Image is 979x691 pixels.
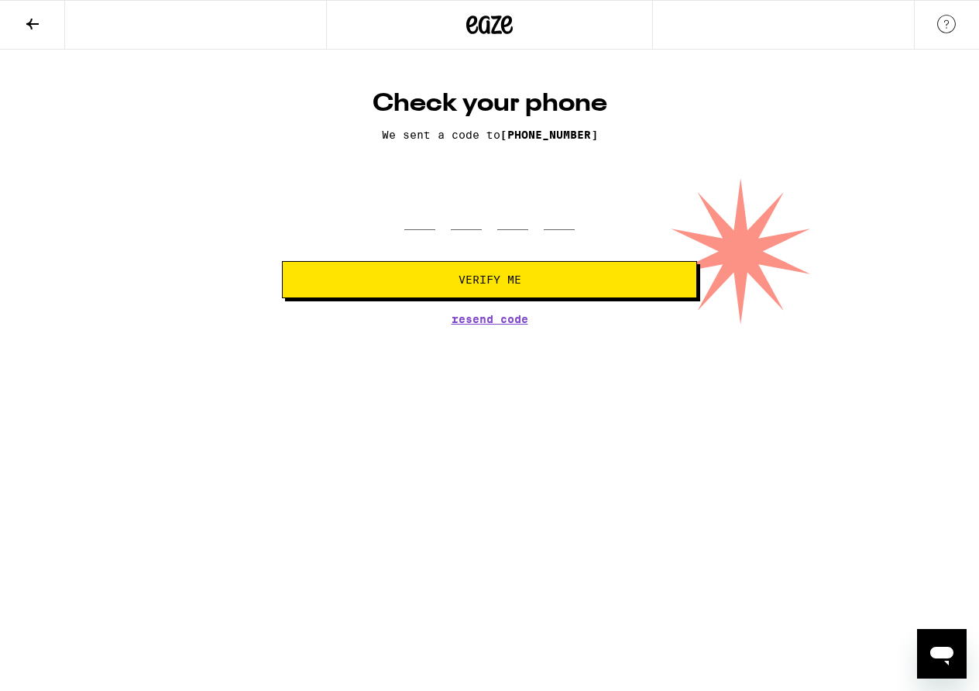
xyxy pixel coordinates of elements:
button: Verify Me [282,261,697,298]
button: Resend Code [452,314,528,325]
span: Verify Me [459,274,521,285]
h1: Check your phone [282,88,697,119]
p: We sent a code to [282,129,697,141]
span: [PHONE_NUMBER] [500,129,598,141]
iframe: Button to launch messaging window [917,629,967,679]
